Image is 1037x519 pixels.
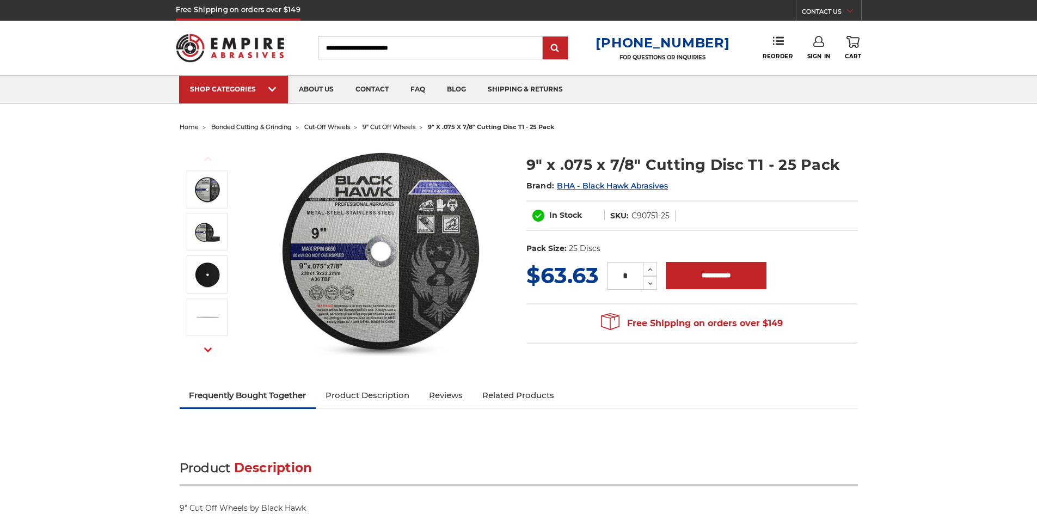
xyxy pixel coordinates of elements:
[807,53,831,60] span: Sign In
[194,218,221,246] img: 9 inch cutting discs
[400,76,436,103] a: faq
[436,76,477,103] a: blog
[288,76,345,103] a: about us
[526,154,858,175] h1: 9" x .075 x 7/8" Cutting Disc T1 - 25 Pack
[526,181,555,191] span: Brand:
[526,262,599,289] span: $63.63
[631,210,670,222] dd: C90751-25
[195,147,221,170] button: Previous
[601,313,783,334] span: Free Shipping on orders over $149
[477,76,574,103] a: shipping & returns
[845,53,861,60] span: Cart
[316,383,419,407] a: Product Description
[596,54,729,61] p: FOR QUESTIONS OR INQUIRIES
[473,383,564,407] a: Related Products
[802,5,861,21] a: CONTACT US
[763,36,793,59] a: Reorder
[234,460,312,475] span: Description
[190,85,277,93] div: SHOP CATEGORIES
[194,303,221,331] img: 9 inch cut off disc with .075" thickness
[610,210,629,222] dt: SKU:
[596,35,729,51] a: [PHONE_NUMBER]
[763,53,793,60] span: Reorder
[419,383,473,407] a: Reviews
[180,383,316,407] a: Frequently Bought Together
[569,243,600,254] dd: 25 Discs
[845,36,861,60] a: Cart
[195,338,221,362] button: Next
[176,27,285,69] img: Empire Abrasives
[428,123,554,131] span: 9" x .075 x 7/8" cutting disc t1 - 25 pack
[544,38,566,59] input: Submit
[180,503,858,514] p: 9" Cut Off Wheels by Black Hawk
[180,460,231,475] span: Product
[304,123,350,131] a: cut-off wheels
[345,76,400,103] a: contact
[180,123,199,131] a: home
[526,243,567,254] dt: Pack Size:
[273,143,490,361] img: 9 inch cut off wheel
[363,123,415,131] a: 9" cut off wheels
[211,123,292,131] a: bonded cutting & grinding
[549,210,582,220] span: In Stock
[557,181,668,191] a: BHA - Black Hawk Abrasives
[194,261,221,288] img: 9" cutting wheel with 7/8" arbor hole
[194,176,221,203] img: 9 inch cut off wheel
